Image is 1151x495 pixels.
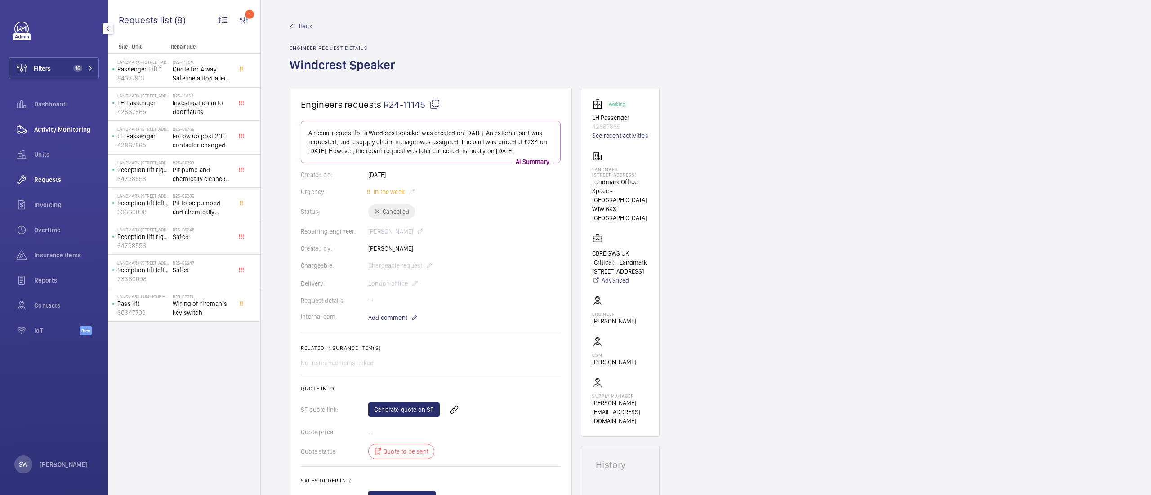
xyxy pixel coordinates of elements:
[173,165,232,183] span: Pit pump and chemically cleaned sewage
[117,260,169,265] p: Landmark [STREET_ADDRESS]
[173,59,232,65] h2: R25-11756
[34,225,99,234] span: Overtime
[290,45,400,51] h2: Engineer request details
[592,317,636,326] p: [PERSON_NAME]
[171,44,230,50] p: Repair title
[117,160,169,165] p: Landmark [STREET_ADDRESS]
[592,99,607,110] img: elevator.svg
[9,57,99,79] button: Filters16
[80,326,92,335] span: Beta
[173,193,232,199] h2: R25-09389
[117,65,169,74] p: Passenger Lift 1
[117,74,169,83] p: 84377913
[173,132,232,150] span: Follow up post 21H contactor changed
[117,141,169,150] p: 42867865
[592,358,636,367] p: [PERSON_NAME]
[609,103,625,106] p: Working
[117,299,169,308] p: Pass lift
[119,14,174,26] span: Requests list
[117,174,169,183] p: 64798556
[592,177,648,204] p: Landmark Office Space - [GEOGRAPHIC_DATA]
[40,460,88,469] p: [PERSON_NAME]
[173,160,232,165] h2: R25-09390
[117,193,169,199] p: Landmark [STREET_ADDRESS]
[117,199,169,208] p: Reception lift left hand
[117,274,169,283] p: 33360098
[117,227,169,232] p: Landmark [STREET_ADDRESS]
[592,249,648,276] p: CBRE GWS UK (Critical) - Landmark [STREET_ADDRESS]
[299,22,312,31] span: Back
[117,132,169,141] p: LH Passenger
[301,385,561,392] h2: Quote info
[34,326,80,335] span: IoT
[301,345,561,351] h2: Related insurance item(s)
[592,393,648,398] p: Supply manager
[308,128,553,155] p: A repair request for a Windcrest speaker was created on [DATE]. An external part was requested, a...
[173,299,232,317] span: Wiring of fireman’s key switch
[117,208,169,217] p: 33360098
[173,126,232,132] h2: R25-09759
[173,232,232,241] span: Safed
[173,265,232,274] span: Safed
[173,260,232,265] h2: R25-09247
[34,64,51,73] span: Filters
[384,99,440,110] span: R24-11145
[301,477,561,484] h2: Sales order info
[117,98,169,107] p: LH Passenger
[34,200,99,209] span: Invoicing
[117,241,169,250] p: 64798556
[117,265,169,274] p: Reception lift left hand
[19,460,27,469] p: SW
[173,294,232,299] h2: R25-07271
[117,165,169,174] p: Reception lift right hand
[592,122,648,131] p: 42867865
[592,398,648,425] p: [PERSON_NAME][EMAIL_ADDRESS][DOMAIN_NAME]
[592,204,648,222] p: W1W 6XX [GEOGRAPHIC_DATA]
[512,157,553,166] p: AI Summary
[117,93,169,98] p: Landmark [STREET_ADDRESS]
[368,313,407,322] span: Add comment
[117,294,169,299] p: Landmark Luminous House
[117,126,169,132] p: Landmark [STREET_ADDRESS]
[108,44,167,50] p: Site - Unit
[301,99,382,110] span: Engineers requests
[173,65,232,83] span: Quote for 4 way Safeline autodialler upgrade
[34,251,99,260] span: Insurance items
[34,150,99,159] span: Units
[34,175,99,184] span: Requests
[368,402,440,417] a: Generate quote on SF
[173,93,232,98] h2: R25-11453
[117,59,169,65] p: Landmark - [STREET_ADDRESS][PERSON_NAME]
[592,113,648,122] p: LH Passenger
[592,276,648,285] a: Advanced
[117,308,169,317] p: 60347799
[173,227,232,232] h2: R25-09248
[34,276,99,285] span: Reports
[34,301,99,310] span: Contacts
[117,232,169,241] p: Reception lift right hand
[117,107,169,116] p: 42867865
[73,65,82,72] span: 16
[592,311,636,317] p: Engineer
[592,352,636,358] p: CSM
[592,131,648,140] a: See recent activities
[592,167,648,177] p: Landmark [STREET_ADDRESS]
[173,98,232,116] span: Investigation in to door faults
[34,100,99,109] span: Dashboard
[290,57,400,88] h1: Windcrest Speaker
[34,125,99,134] span: Activity Monitoring
[596,460,645,469] h1: History
[173,199,232,217] span: Pit to be pumped and chemically cleaning after leak from toilet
